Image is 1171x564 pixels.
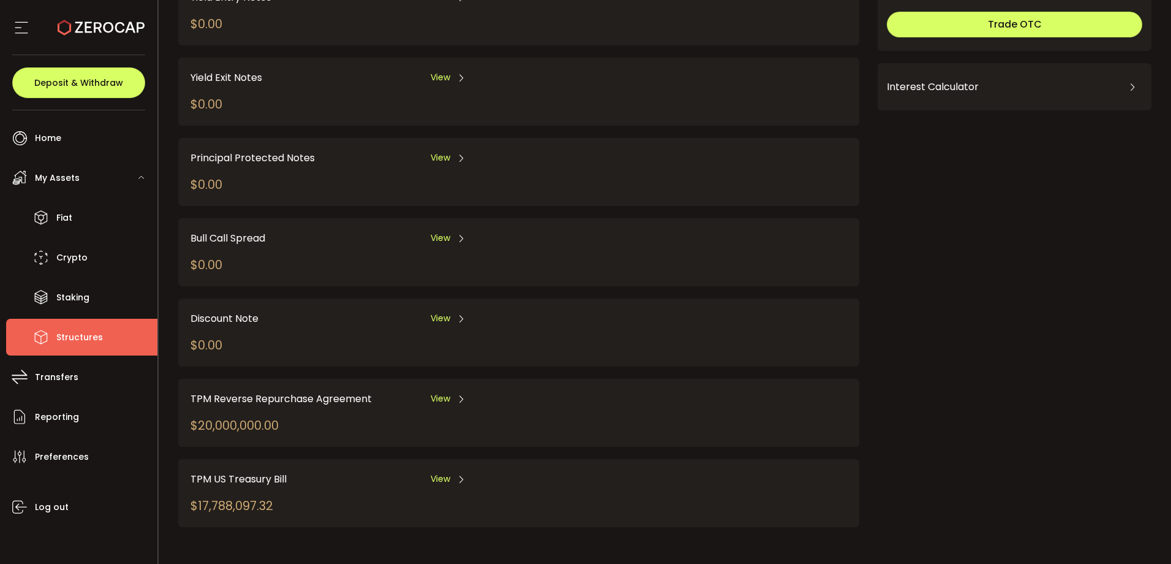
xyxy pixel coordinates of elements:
span: TPM Reverse Repurchase Agreement [190,391,372,406]
span: Discount Note [190,311,258,326]
button: Trade OTC [887,12,1142,37]
span: Crypto [56,249,88,267]
div: $17,788,097.32 [190,497,273,515]
span: Principal Protected Notes [190,150,315,166]
div: $0.00 [190,175,222,194]
span: Structures [56,329,103,346]
div: $0.00 [190,336,222,354]
span: View [431,392,450,405]
span: Staking [56,289,89,307]
span: TPM US Treasury Bill [190,471,287,487]
span: View [431,71,450,84]
span: View [431,473,450,486]
span: Transfers [35,368,78,386]
span: Preferences [35,448,89,466]
span: Deposit & Withdraw [34,78,123,87]
span: Bull Call Spread [190,231,265,246]
span: Yield Exit Notes [190,70,262,85]
span: View [431,232,450,245]
div: $20,000,000.00 [190,416,279,435]
div: Interest Calculator [887,72,1142,102]
span: Fiat [56,209,72,227]
div: $0.00 [190,15,222,33]
div: $0.00 [190,256,222,274]
button: Deposit & Withdraw [12,67,145,98]
span: Log out [35,498,69,516]
span: Home [35,129,61,147]
span: View [431,151,450,164]
span: Trade OTC [988,17,1042,31]
span: View [431,312,450,325]
iframe: Chat Widget [1110,505,1171,564]
div: $0.00 [190,95,222,113]
span: My Assets [35,169,80,187]
span: Reporting [35,408,79,426]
